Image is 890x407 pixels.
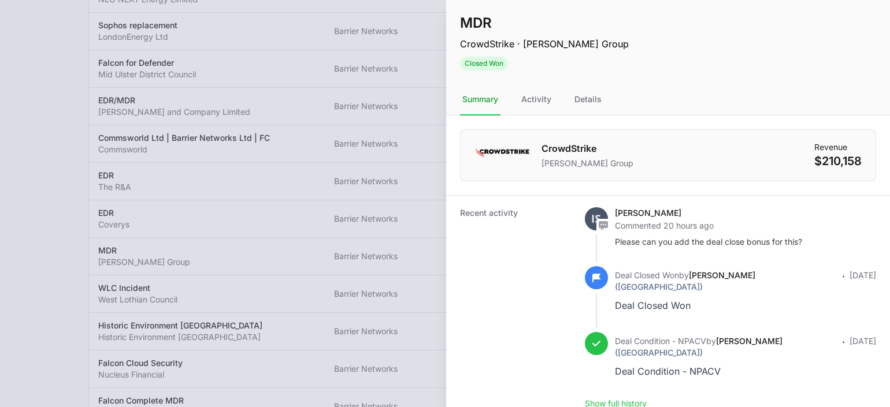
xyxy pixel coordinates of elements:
[814,153,862,169] dd: $210,158
[615,270,679,280] span: Deal Closed Won
[615,236,876,248] p: Please can you add the deal close bonus for this?
[474,141,530,165] img: CrowdStrike
[615,335,837,359] p: by
[842,268,845,313] span: ·
[460,84,500,115] div: Summary
[615,270,837,293] p: by
[615,363,837,379] div: Deal Condition - NPACV
[542,141,633,155] h1: CrowdStrike
[615,220,876,231] p: Commented 20 hours ago
[850,270,876,280] time: [DATE]
[585,207,876,398] ul: Activity history timeline
[460,14,629,32] h1: MDR
[519,84,554,115] div: Activity
[572,84,604,115] div: Details
[842,334,845,379] span: ·
[843,14,876,70] div: Deal actions
[615,336,706,346] span: Deal Condition - NPACV
[542,158,633,169] p: [PERSON_NAME] Group
[615,282,703,292] span: ([GEOGRAPHIC_DATA])
[615,297,837,313] div: Deal Closed Won
[850,336,876,346] time: [DATE]
[814,141,862,153] dt: Revenue
[446,84,890,115] nav: Tabs
[615,208,681,218] a: [PERSON_NAME]
[615,348,703,357] span: ([GEOGRAPHIC_DATA])
[460,37,629,51] p: CrowdStrike · [PERSON_NAME] Group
